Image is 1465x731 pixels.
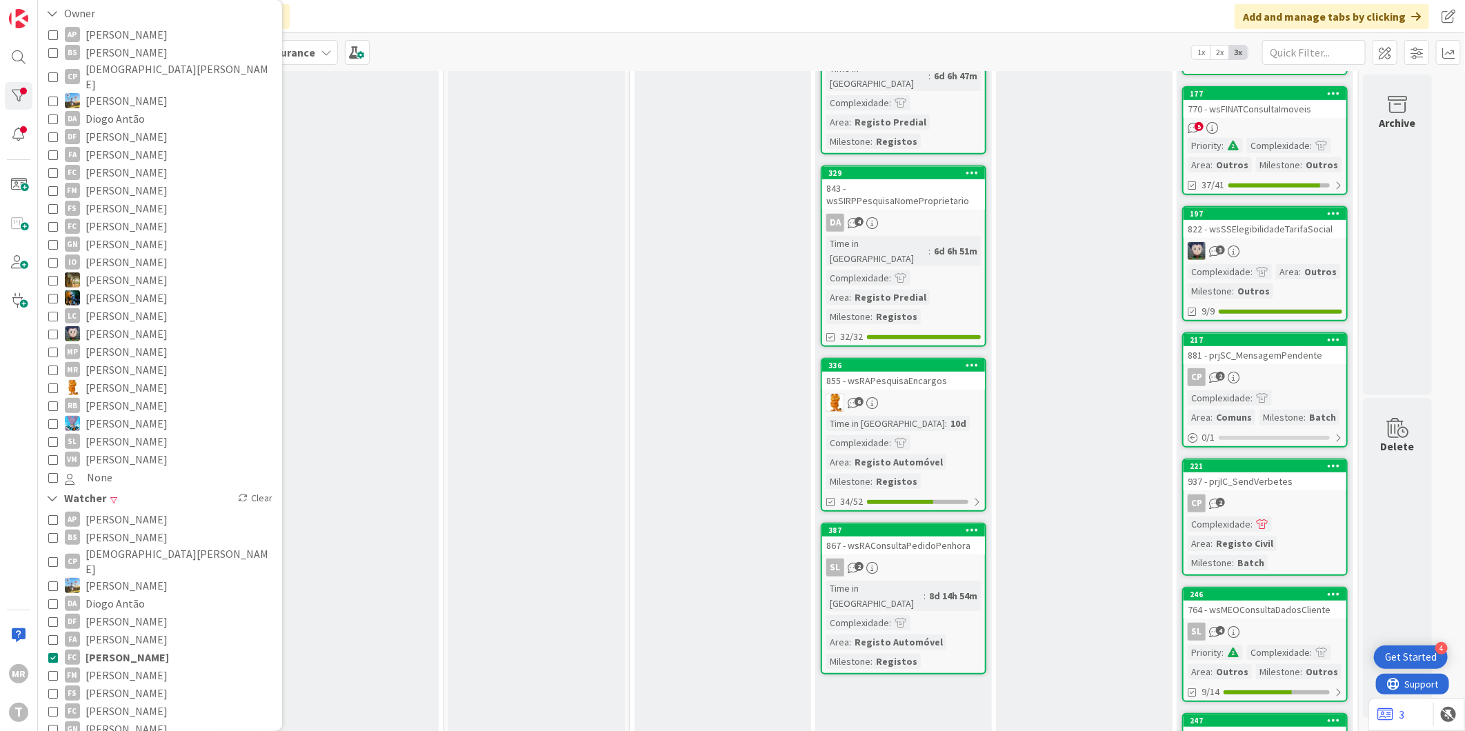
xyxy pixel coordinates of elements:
[65,632,80,647] div: FA
[65,554,80,569] div: CP
[1232,283,1234,299] span: :
[926,588,981,603] div: 8d 14h 54m
[1184,242,1346,260] div: LS
[65,416,80,431] img: SF
[1299,264,1301,279] span: :
[855,397,864,406] span: 6
[849,454,851,470] span: :
[826,474,870,489] div: Milestone
[48,397,272,414] button: RB [PERSON_NAME]
[822,524,985,537] div: 387
[48,546,272,577] button: CP [DEMOGRAPHIC_DATA][PERSON_NAME]
[1192,46,1210,59] span: 1x
[1202,430,1215,445] span: 0 / 1
[1385,650,1437,664] div: Get Started
[1188,664,1210,679] div: Area
[48,702,272,720] button: FC [PERSON_NAME]
[48,510,272,528] button: AP [PERSON_NAME]
[65,111,80,126] div: DA
[65,344,80,359] div: MP
[1216,498,1225,507] span: 2
[65,452,80,467] div: VM
[1301,264,1340,279] div: Outros
[65,530,80,545] div: BS
[1250,264,1253,279] span: :
[48,343,272,361] button: MP [PERSON_NAME]
[86,253,168,271] span: [PERSON_NAME]
[1188,283,1232,299] div: Milestone
[870,309,873,324] span: :
[1216,246,1225,254] span: 3
[1188,623,1206,641] div: SL
[1184,472,1346,490] div: 937 - prjIC_SendVerbetes
[930,243,981,259] div: 6d 6h 51m
[1188,138,1222,153] div: Priority
[1184,494,1346,512] div: CP
[65,147,80,162] div: FA
[86,61,272,92] span: [DEMOGRAPHIC_DATA][PERSON_NAME]
[1184,588,1346,619] div: 246764 - wsMEOConsultaDadosCliente
[65,93,80,108] img: DG
[48,414,272,432] button: SF [PERSON_NAME]
[48,612,272,630] button: DF [PERSON_NAME]
[1216,626,1225,635] span: 4
[1262,40,1366,65] input: Quick Filter...
[65,308,80,323] div: LC
[48,289,272,307] button: JC [PERSON_NAME]
[1184,208,1346,220] div: 197
[924,588,926,603] span: :
[1379,114,1416,131] div: Archive
[48,235,272,253] button: GN [PERSON_NAME]
[1259,410,1304,425] div: Milestone
[65,434,80,449] div: SL
[826,654,870,669] div: Milestone
[1213,157,1252,172] div: Outros
[86,510,168,528] span: [PERSON_NAME]
[1381,438,1415,454] div: Delete
[1184,601,1346,619] div: 764 - wsMEOConsultaDadosCliente
[889,615,891,630] span: :
[1250,517,1253,532] span: :
[1213,410,1255,425] div: Comuns
[1190,590,1346,599] div: 246
[1195,122,1204,131] span: 5
[822,559,985,577] div: SL
[1184,429,1346,446] div: 0/1
[1210,410,1213,425] span: :
[86,594,145,612] span: Diogo Antão
[873,654,921,669] div: Registos
[1247,645,1310,660] div: Complexidade
[822,179,985,210] div: 843 - wsSIRPPesquisaNomeProprietario
[822,167,985,210] div: 329843 - wsSIRPPesquisaNomeProprietario
[851,454,946,470] div: Registo Automóvel
[65,614,80,629] div: DF
[1182,587,1348,702] a: 246764 - wsMEOConsultaDadosClienteSLPriority:Complexidade:Area:OutrosMilestone:Outros9/14
[822,394,985,412] div: RL
[48,361,272,379] button: MR [PERSON_NAME]
[1184,368,1346,386] div: CP
[48,594,272,612] button: DA Diogo Antão
[86,414,168,432] span: [PERSON_NAME]
[1210,46,1229,59] span: 2x
[1184,88,1346,100] div: 177
[86,128,168,146] span: [PERSON_NAME]
[821,523,986,674] a: 387867 - wsRAConsultaPedidoPenhoraSLTime in [GEOGRAPHIC_DATA]:8d 14h 54mComplexidade:Area:Registo...
[1188,494,1206,512] div: CP
[1184,220,1346,238] div: 822 - wsSSElegibilidadeTarifaSocial
[65,165,80,180] div: FC
[86,648,169,666] span: [PERSON_NAME]
[86,181,168,199] span: [PERSON_NAME]
[1184,460,1346,472] div: 221
[1190,716,1346,725] div: 247
[1188,264,1250,279] div: Complexidade
[1235,4,1429,29] div: Add and manage tabs by clicking
[65,129,80,144] div: DF
[851,634,946,650] div: Registo Automóvel
[1310,138,1312,153] span: :
[1306,410,1339,425] div: Batch
[1184,588,1346,601] div: 246
[48,577,272,594] button: DG [PERSON_NAME]
[947,416,970,431] div: 10d
[86,163,168,181] span: [PERSON_NAME]
[48,450,272,468] button: VM [PERSON_NAME]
